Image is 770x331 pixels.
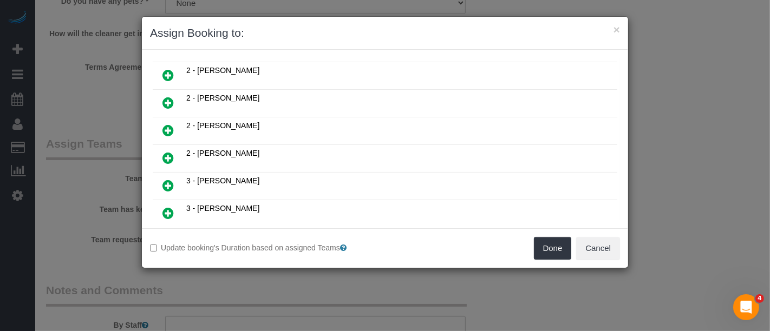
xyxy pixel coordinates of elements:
[614,24,620,35] button: ×
[755,294,764,303] span: 4
[150,244,157,251] input: Update booking's Duration based on assigned Teams
[186,204,259,213] span: 3 - [PERSON_NAME]
[186,149,259,157] span: 2 - [PERSON_NAME]
[534,237,572,260] button: Done
[150,25,620,41] h3: Assign Booking to:
[576,237,620,260] button: Cancel
[186,94,259,102] span: 2 - [PERSON_NAME]
[186,121,259,130] span: 2 - [PERSON_NAME]
[733,294,759,320] iframe: Intercom live chat
[186,66,259,75] span: 2 - [PERSON_NAME]
[186,176,259,185] span: 3 - [PERSON_NAME]
[150,242,377,253] label: Update booking's Duration based on assigned Teams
